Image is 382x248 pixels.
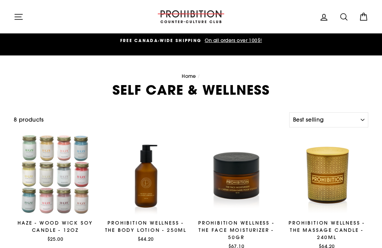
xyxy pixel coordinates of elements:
a: FREE CANADA-WIDE SHIPPING On all orders over 100$! [15,37,367,44]
div: $25.00 [14,236,97,242]
div: Prohibition Wellness - The Body Lotion - 250ML [104,219,188,234]
div: Prohibition Wellness - The Massage Candle - 240ML [285,219,369,241]
a: Home [182,73,196,79]
h1: SELF CARE & WELLNESS [14,83,368,96]
div: Prohibition Wellness - The Face Moisturizer - 50GR [195,219,278,241]
div: 8 products [14,115,286,124]
div: Haze - Wood Wick Soy Candle - 12oz [14,219,97,234]
span: FREE CANADA-WIDE SHIPPING [120,38,202,43]
span: On all orders over 100$! [203,37,262,43]
span: / [198,73,200,79]
a: Haze - Wood Wick Soy Candle - 12oz$25.00 [14,133,97,245]
div: $44.20 [104,236,188,242]
img: PROHIBITION COUNTER-CULTURE CLUB [157,10,225,23]
nav: breadcrumbs [14,73,368,80]
a: Prohibition Wellness - The Body Lotion - 250ML$44.20 [104,133,188,245]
